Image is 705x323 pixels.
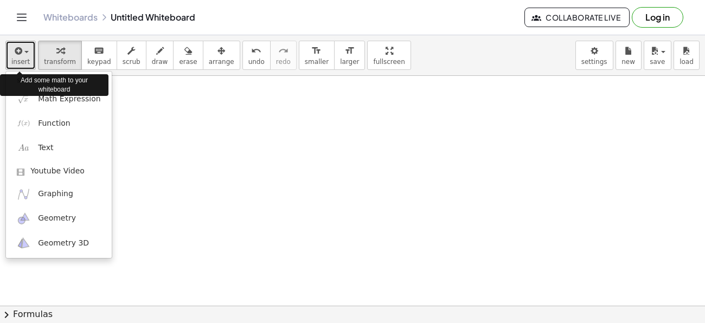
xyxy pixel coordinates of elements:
[87,58,111,66] span: keypad
[13,9,30,26] button: Toggle navigation
[94,44,104,57] i: keyboard
[123,58,140,66] span: scrub
[311,44,322,57] i: format_size
[38,238,89,249] span: Geometry 3D
[6,111,112,135] a: Function
[581,58,607,66] span: settings
[367,41,411,70] button: fullscreen
[209,58,234,66] span: arrange
[30,166,85,177] span: Youtube Video
[17,141,30,154] img: Aa.png
[680,58,694,66] span: load
[70,99,287,261] iframe: A Quiet Place But My Mic Plays Random Sounds...
[278,44,289,57] i: redo
[17,188,30,201] img: ggb-graphing.svg
[6,231,112,255] a: Geometry 3D
[17,236,30,250] img: ggb-3d.svg
[38,94,100,105] span: Math Expression
[644,41,671,70] button: save
[344,44,355,57] i: format_size
[251,44,261,57] i: undo
[5,41,36,70] button: insert
[6,206,112,231] a: Geometry
[650,58,665,66] span: save
[534,12,620,22] span: Collaborate Live
[38,118,70,129] span: Function
[358,99,575,261] iframe: ROCKIN AWAY
[38,189,73,199] span: Graphing
[621,58,635,66] span: new
[173,41,203,70] button: erase
[179,58,197,66] span: erase
[38,143,53,153] span: Text
[305,58,329,66] span: smaller
[117,41,146,70] button: scrub
[334,41,365,70] button: format_sizelarger
[38,41,82,70] button: transform
[146,41,174,70] button: draw
[6,87,112,111] a: Math Expression
[242,41,271,70] button: undoundo
[340,58,359,66] span: larger
[6,135,112,160] a: Text
[373,58,405,66] span: fullscreen
[17,212,30,225] img: ggb-geometry.svg
[6,160,112,182] a: Youtube Video
[17,92,30,106] img: sqrt_x.png
[38,213,76,224] span: Geometry
[6,182,112,206] a: Graphing
[81,41,117,70] button: keyboardkeypad
[44,58,76,66] span: transform
[299,41,335,70] button: format_sizesmaller
[632,7,683,28] button: Log in
[152,58,168,66] span: draw
[203,41,240,70] button: arrange
[11,58,30,66] span: insert
[276,58,291,66] span: redo
[616,41,642,70] button: new
[575,41,613,70] button: settings
[17,117,30,130] img: f_x.png
[674,41,700,70] button: load
[43,12,98,23] a: Whiteboards
[248,58,265,66] span: undo
[524,8,630,27] button: Collaborate Live
[244,109,461,272] iframe: This Is Horror Quite Literally Done Correctly…
[270,41,297,70] button: redoredo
